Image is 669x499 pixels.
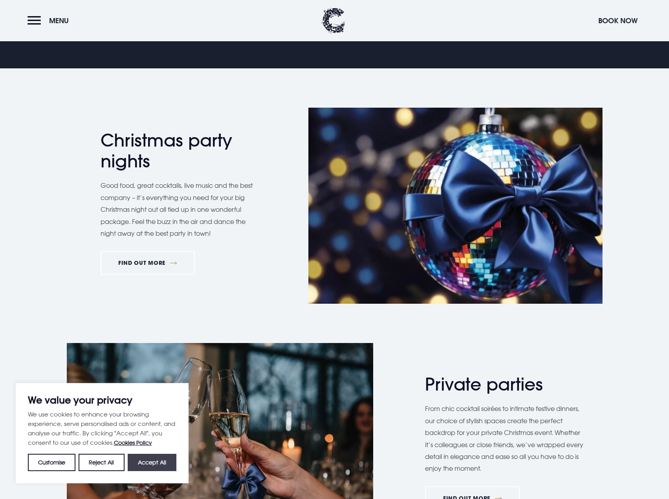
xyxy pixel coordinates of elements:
a: FIND OUT MORE [101,251,195,275]
button: Customise [28,454,75,471]
button: Book Now [594,12,642,29]
div: We value your privacy [16,383,189,483]
h2: Christmas party nights [101,130,254,172]
button: Accept All [128,454,176,471]
p: We value your privacy [28,395,176,405]
p: From chic cocktail soirées to intimate festive dinners, our choice of stylish spaces create the p... [425,403,586,474]
img: Hotel Christmas in Northern Ireland [308,108,603,304]
span: Menu [49,16,69,25]
p: Good food, great cocktails, live music and the best company – it’s everything you need for your b... [101,180,262,239]
h2: Private parties [425,374,578,395]
a: Cookies Policy [114,439,152,446]
p: We use cookies to enhance your browsing experience, serve personalised ads or content, and analys... [28,409,176,448]
img: Clandeboye Lodge [322,8,345,33]
button: Reject All [79,454,124,471]
button: Menu [27,12,73,29]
